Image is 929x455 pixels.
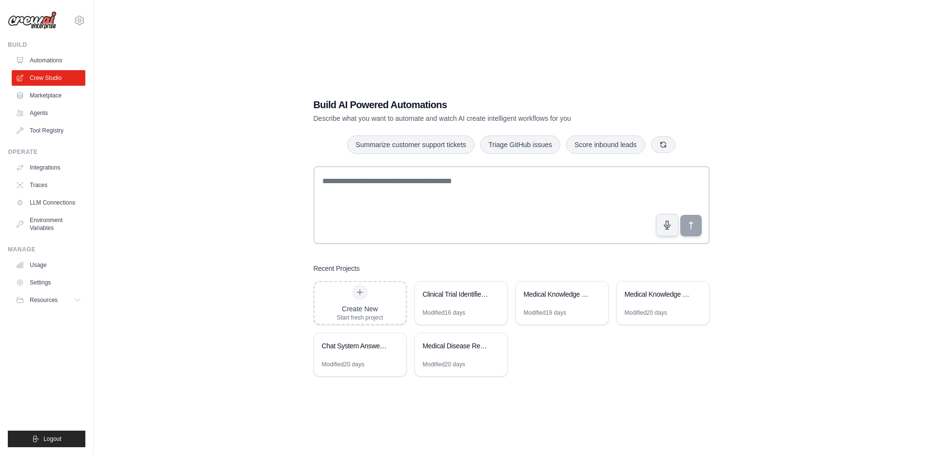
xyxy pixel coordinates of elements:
div: Modified 20 days [322,360,364,368]
a: Agents [12,105,85,121]
button: Resources [12,292,85,308]
div: Medical Knowledge Graph Builder [625,289,692,299]
h1: Build AI Powered Automations [314,98,641,112]
div: Chat System Answer Quality Validator [322,341,389,351]
div: Modified 20 days [423,360,465,368]
a: LLM Connections [12,195,85,210]
div: Modified 16 days [423,309,465,317]
div: Create New [337,304,383,314]
a: Integrations [12,160,85,175]
button: Summarize customer support tickets [347,135,474,154]
button: Get new suggestions [651,136,675,153]
a: Settings [12,275,85,290]
p: Describe what you want to automate and watch AI create intelligent workflows for you [314,114,641,123]
div: Manage [8,246,85,253]
button: Triage GitHub issues [480,135,560,154]
a: Marketplace [12,88,85,103]
span: Logout [43,435,61,443]
div: Start fresh project [337,314,383,322]
button: Logout [8,431,85,447]
button: Score inbound leads [566,135,645,154]
a: Environment Variables [12,212,85,236]
a: Automations [12,53,85,68]
button: Click to speak your automation idea [656,214,678,236]
img: Logo [8,11,57,30]
div: Build [8,41,85,49]
div: Modified 19 days [524,309,566,317]
div: Medical Disease Research & Data Structuring [423,341,490,351]
a: Usage [12,257,85,273]
div: Operate [8,148,85,156]
div: Modified 20 days [625,309,667,317]
h3: Recent Projects [314,264,360,273]
div: Medical Knowledge Graph Builder [524,289,591,299]
div: Clinical Trial Identifier Analysis [423,289,490,299]
a: Tool Registry [12,123,85,138]
a: Traces [12,177,85,193]
a: Crew Studio [12,70,85,86]
span: Resources [30,296,58,304]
